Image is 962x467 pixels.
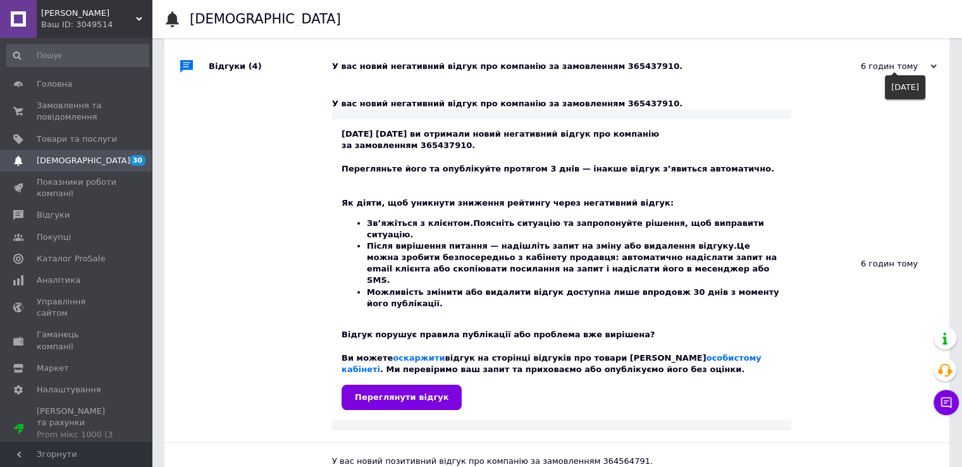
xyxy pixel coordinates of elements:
span: (4) [249,61,262,71]
div: У вас новий позитивний відгук про компанію за замовленням 364564791. [332,456,791,467]
li: Можливість змінити або видалити відгук доступна лише впродовж 30 днів з моменту його публікації. [367,287,782,309]
div: У вас новий негативний відгук про компанію за замовленням 365437910. [332,98,791,109]
div: У вас новий негативний відгук про компанію за замовленням 365437910. [332,61,810,72]
span: Товари та послуги [37,134,117,145]
span: Відгуки [37,209,70,221]
a: оскаржити [393,353,445,363]
li: Поясніть ситуацію та запропонуйте рішення, щоб виправити ситуацію. [367,218,782,240]
span: [PERSON_NAME] та рахунки [37,406,117,452]
input: Пошук [6,44,149,67]
div: [DATE] [885,75,925,99]
a: особистому кабінеті [342,353,762,374]
span: Головна [37,78,72,90]
span: Показники роботи компанії [37,177,117,199]
span: Управління сайтом [37,296,117,319]
div: Prom мікс 1000 (3 місяці) [37,429,117,452]
span: Аналітика [37,275,80,286]
span: Переглянути відгук [355,392,448,402]
span: Налаштування [37,384,101,395]
span: 30 [130,155,145,166]
h1: [DEMOGRAPHIC_DATA] [190,11,341,27]
b: Зв’яжіться з клієнтом. [367,218,473,228]
div: [DATE] [DATE] ви отримали новий негативний відгук про компанію за замовленням 365437910. [342,128,782,410]
b: Після вирішення питання — надішліть запит на зміну або видалення відгуку. [367,241,737,251]
span: Гаманець компанії [37,329,117,352]
span: Lukas [41,8,136,19]
button: Чат з покупцем [934,390,959,415]
span: Замовлення та повідомлення [37,100,117,123]
div: Як діяти, щоб уникнути зниження рейтингу через негативний відгук: Відгук порушує правила публікац... [342,186,782,375]
div: Ваш ID: 3049514 [41,19,152,30]
span: Маркет [37,363,69,374]
li: Це можна зробити безпосередньо з кабінету продавця: автоматично надіслати запит на email клієнта ... [367,240,782,287]
span: [DEMOGRAPHIC_DATA] [37,155,130,166]
a: Переглянути відгук [342,385,462,410]
div: Відгуки [209,47,332,85]
span: Покупці [37,232,71,243]
b: Перегляньте його та опублікуйте протягом 3 днів — інакше відгук з’явиться автоматично. [342,164,774,173]
div: 6 годин тому [810,61,937,72]
span: Каталог ProSale [37,253,105,265]
div: 6 годин тому [791,85,949,442]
